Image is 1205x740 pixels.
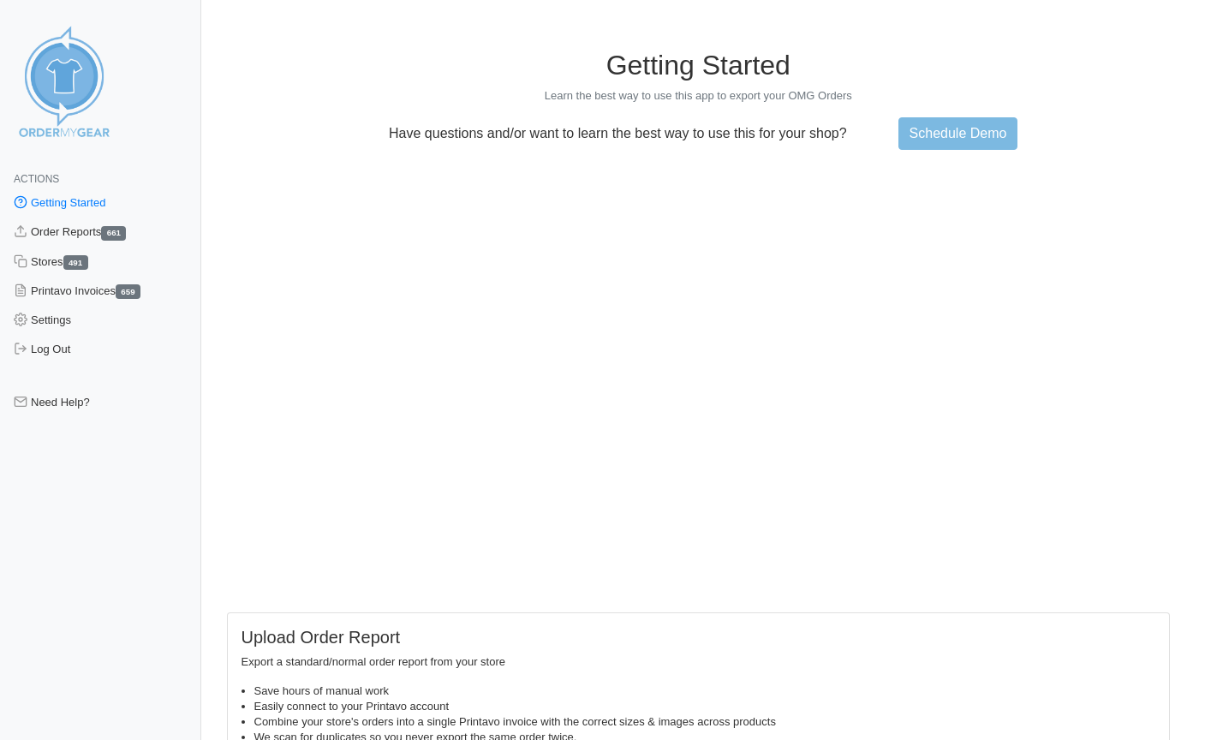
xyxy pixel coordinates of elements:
li: Easily connect to your Printavo account [254,699,1156,714]
p: Have questions and/or want to learn the best way to use this for your shop? [379,126,857,141]
h1: Getting Started [227,49,1171,81]
p: Learn the best way to use this app to export your OMG Orders [227,88,1171,104]
span: Actions [14,173,59,185]
span: 661 [101,226,126,241]
h5: Upload Order Report [242,627,1156,647]
li: Combine your store's orders into a single Printavo invoice with the correct sizes & images across... [254,714,1156,730]
p: Export a standard/normal order report from your store [242,654,1156,670]
span: 659 [116,284,140,299]
span: 491 [63,255,88,270]
a: Schedule Demo [898,117,1018,150]
li: Save hours of manual work [254,683,1156,699]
